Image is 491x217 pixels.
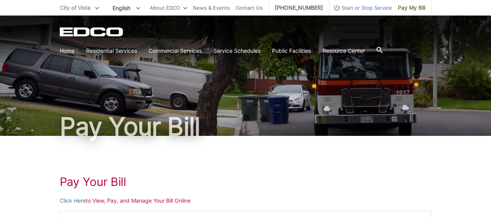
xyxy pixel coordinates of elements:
[86,47,137,55] a: Residential Services
[150,3,187,12] a: About EDCO
[236,3,263,12] a: Contact Us
[193,3,230,12] a: News & Events
[323,47,365,55] a: Resource Center
[107,2,146,14] span: English
[272,47,311,55] a: Public Facilities
[60,4,90,11] span: City of Vista
[60,27,124,36] a: EDCD logo. Return to the homepage.
[398,3,425,12] span: Pay My Bill
[60,196,86,205] a: Click Here
[60,47,75,55] a: Home
[213,47,260,55] a: Service Schedules
[60,114,432,139] h1: Pay Your Bill
[149,47,202,55] a: Commercial Services
[60,196,432,205] p: to View, Pay, and Manage Your Bill Online
[60,175,432,189] h1: Pay Your Bill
